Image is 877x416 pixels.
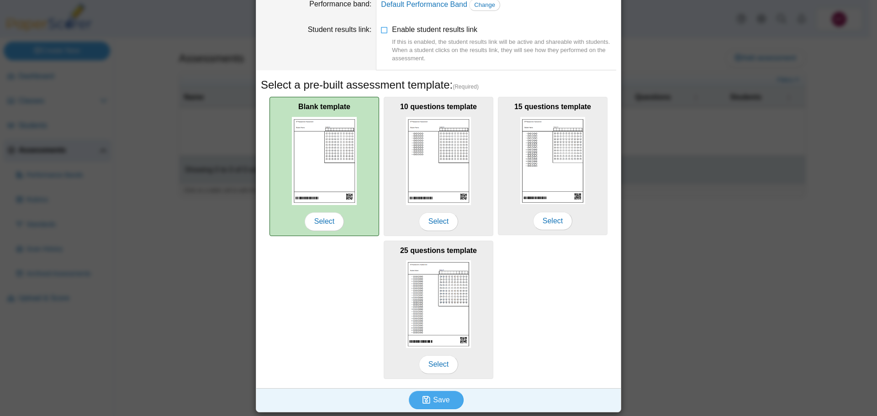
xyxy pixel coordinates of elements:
button: Save [409,391,464,409]
span: Save [433,396,449,404]
b: 15 questions template [514,103,591,111]
span: Select [419,212,458,231]
img: scan_sheet_blank.png [292,117,357,205]
img: scan_sheet_25_questions.png [406,260,471,348]
span: Select [419,355,458,374]
div: If this is enabled, the student results link will be active and shareable with students. When a s... [392,38,616,63]
b: 25 questions template [400,247,477,254]
span: (Required) [453,83,479,91]
img: scan_sheet_10_questions.png [406,117,471,205]
b: 10 questions template [400,103,477,111]
a: Default Performance Band [381,0,467,8]
span: Change [474,1,495,8]
img: scan_sheet_15_questions.png [520,117,585,205]
span: Enable student results link [392,26,616,63]
label: Student results link [308,26,372,33]
span: Select [305,212,344,231]
b: Blank template [298,103,350,111]
h5: Select a pre-built assessment template: [261,77,616,93]
span: Select [533,212,572,230]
